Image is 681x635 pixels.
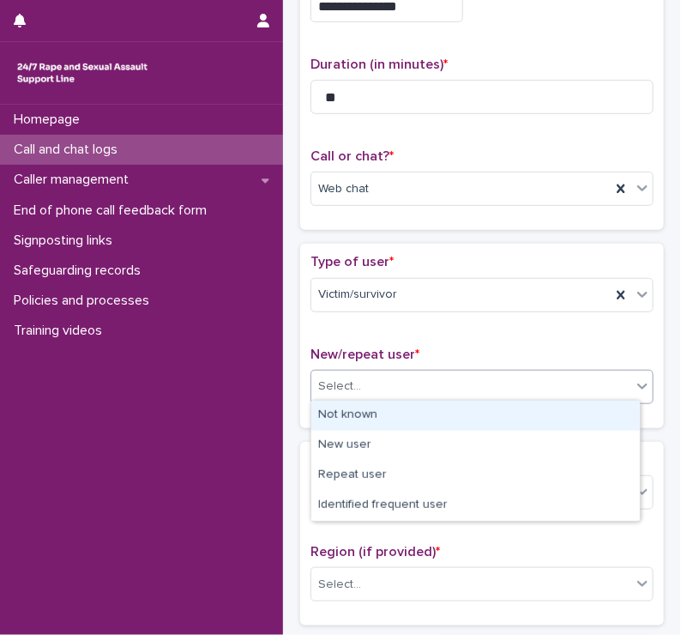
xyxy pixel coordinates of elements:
[7,112,93,128] p: Homepage
[7,172,142,188] p: Caller management
[7,293,163,309] p: Policies and processes
[318,576,361,594] div: Select...
[310,57,448,71] span: Duration (in minutes)
[310,255,394,269] span: Type of user
[7,203,220,219] p: End of phone call feedback form
[318,286,397,304] span: Victim/survivor
[318,180,369,198] span: Web chat
[7,323,116,339] p: Training videos
[7,142,131,158] p: Call and chat logs
[311,461,640,491] div: Repeat user
[310,348,419,361] span: New/repeat user
[7,233,126,249] p: Signposting links
[14,56,151,90] img: rhQMoQhaT3yELyF149Cw
[7,263,154,279] p: Safeguarding records
[311,431,640,461] div: New user
[318,378,361,396] div: Select...
[310,545,440,559] span: Region (if provided)
[311,401,640,431] div: Not known
[311,491,640,521] div: Identified frequent user
[310,149,394,163] span: Call or chat?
